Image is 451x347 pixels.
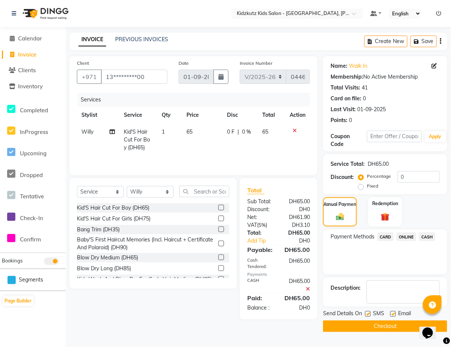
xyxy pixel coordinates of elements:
[2,34,64,43] a: Calendar
[77,215,150,223] div: Kid'S Hair Cut For Girls (DH75)
[331,160,365,168] div: Service Total:
[20,236,41,243] span: Confirm
[367,173,391,180] label: Percentage
[331,173,354,181] div: Discount:
[425,131,446,142] button: Apply
[242,304,279,312] div: Balance :
[182,107,222,124] th: Price
[279,293,316,302] div: DH65.00
[258,107,285,124] th: Total
[238,128,239,136] span: |
[240,60,272,67] label: Invoice Number
[78,93,316,107] div: Services
[20,150,47,157] span: Upcoming
[331,73,440,81] div: No Active Membership
[77,70,102,84] button: +971
[19,3,71,24] img: logo
[349,62,367,70] a: Walk In
[242,293,279,302] div: Paid:
[331,106,356,113] div: Last Visit:
[101,70,167,84] input: Search by Name/Mobile/Email/Code
[18,67,36,74] span: Clients
[3,296,33,306] button: Page Builder
[262,128,268,135] span: 65
[247,186,265,194] span: Total
[373,310,384,319] span: SMS
[2,82,64,91] a: Inventory
[279,213,316,221] div: DH61.90
[20,107,48,114] span: Completed
[322,201,358,208] label: Manual Payment
[20,214,43,222] span: Check-In
[242,237,285,245] a: Add Tip
[331,95,361,103] div: Card on file:
[2,258,23,264] span: Bookings
[368,160,389,168] div: DH65.00
[242,245,279,254] div: Payable:
[242,198,279,206] div: Sub Total:
[77,265,131,273] div: Blow Dry Long (DH85)
[331,233,374,241] span: Payment Methods
[77,204,149,212] div: Kid'S Hair Cut For Boy (DH65)
[323,310,362,319] span: Send Details On
[331,133,367,148] div: Coupon Code
[77,276,212,283] div: Kids Wash And Blow Dry For Curly Hair Medium (DH95)
[77,107,120,124] th: Stylist
[279,304,316,312] div: DH0
[349,116,352,124] div: 0
[20,171,43,179] span: Dropped
[331,62,347,70] div: Name:
[18,35,42,42] span: Calendar
[247,271,310,278] div: Payments
[115,36,168,43] a: PREVIOUS INVOICES
[222,107,258,124] th: Disc
[334,212,347,222] img: _cash.svg
[367,131,421,142] input: Enter Offer / Coupon Code
[247,222,257,228] span: VAT
[77,226,120,234] div: Bang Trim (DH35)
[162,128,165,135] span: 1
[2,51,64,59] a: Invoice
[242,221,279,229] div: ( )
[77,236,215,252] div: Baby'S First Haircut Memories (Incl. Haircut + Certificate And Polaroid) (DH90)
[362,84,368,92] div: 41
[323,320,447,332] button: Checkout
[279,206,316,213] div: DH0
[364,36,407,47] button: Create New
[285,107,310,124] th: Action
[378,211,392,222] img: _gift.svg
[331,73,363,81] div: Membership:
[377,232,394,241] span: CARD
[279,245,316,254] div: DH65.00
[242,128,251,136] span: 0 %
[120,107,157,124] th: Service
[410,36,437,47] button: Save
[397,232,416,241] span: ONLINE
[18,51,36,58] span: Invoice
[242,229,279,237] div: Total:
[279,221,316,229] div: DH3.10
[179,186,229,197] input: Search or Scan
[78,33,106,46] a: INVOICE
[242,206,279,213] div: Discount:
[186,128,192,135] span: 65
[242,257,279,270] div: Cash Tendered:
[77,60,89,67] label: Client
[419,317,443,340] iframe: chat widget
[279,257,316,270] div: DH65.00
[157,107,182,124] th: Qty
[179,60,189,67] label: Date
[363,95,366,103] div: 0
[242,213,279,221] div: Net:
[81,128,93,135] span: Willy
[279,277,316,293] div: DH65.00
[259,222,266,228] span: 5%
[372,200,398,207] label: Redemption
[18,83,43,90] span: Inventory
[227,128,235,136] span: 0 F
[2,66,64,75] a: Clients
[357,106,386,113] div: 01-09-2025
[279,198,316,206] div: DH65.00
[419,232,435,241] span: CASH
[124,128,150,151] span: Kid'S Hair Cut For Boy (DH65)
